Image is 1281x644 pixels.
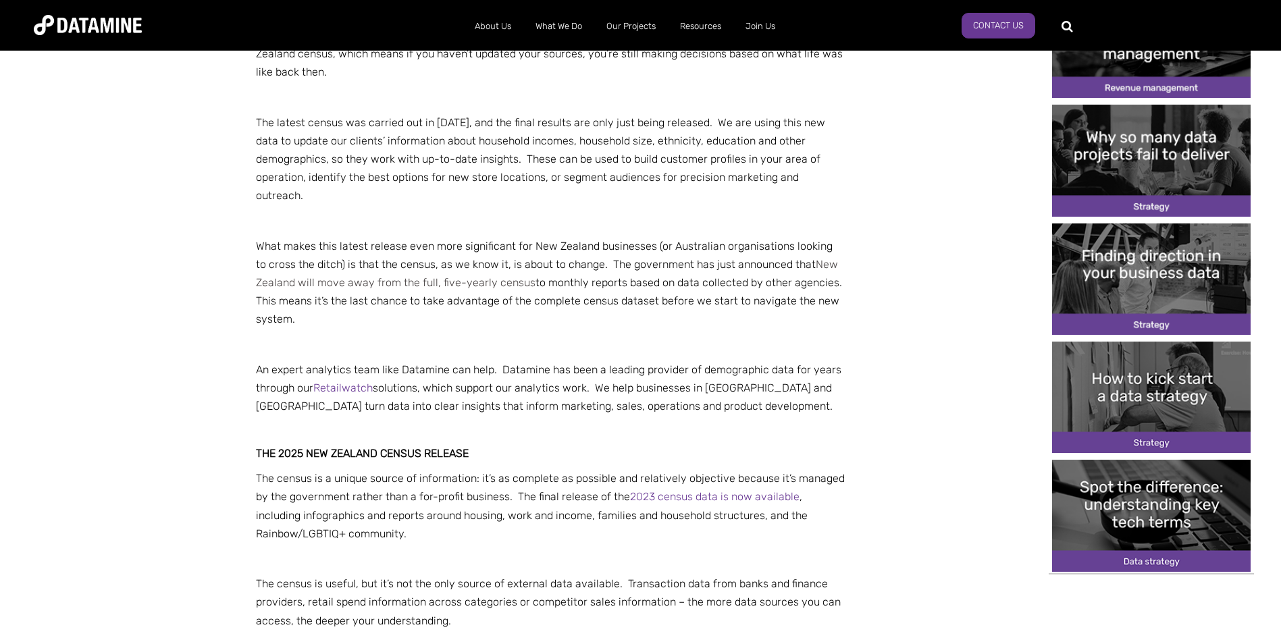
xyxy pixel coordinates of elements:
[630,490,800,503] a: 2023 census data is now available
[594,9,668,44] a: Our Projects
[256,240,845,326] span: What makes this latest release even more significant for New Zealand businesses (or Australian or...
[256,447,469,460] span: The 2025 New Zealand census release
[256,577,841,626] span: The census is useful, but it’s not the only source of external data available. Transaction data f...
[256,153,820,202] span: . These can be used to build customer profiles in your area of operation, identify the best optio...
[1052,105,1251,216] img: why so many data projects fail to deliver
[523,9,594,44] a: What We Do
[668,9,733,44] a: Resources
[1052,342,1251,453] img: 20241212 How to kick start a data strategy-2
[733,9,787,44] a: Join Us
[463,9,523,44] a: About Us
[1052,223,1251,335] img: 20250403 Finding direction in your business data-1
[313,381,373,394] a: Retailwatch
[34,15,142,35] img: Datamine
[962,13,1035,38] a: Contact Us
[256,363,841,412] span: An expert analytics team like Datamine can help. Datamine has been a leading provider of demograp...
[324,65,327,78] span: .
[1052,460,1251,571] img: 20250217 Spot the differences-1
[256,116,825,165] span: The latest census was carried out in [DATE], and the final results are only just being released. ...
[256,472,845,540] span: The census is a unique source of information: it’s as complete as possible and relatively objecti...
